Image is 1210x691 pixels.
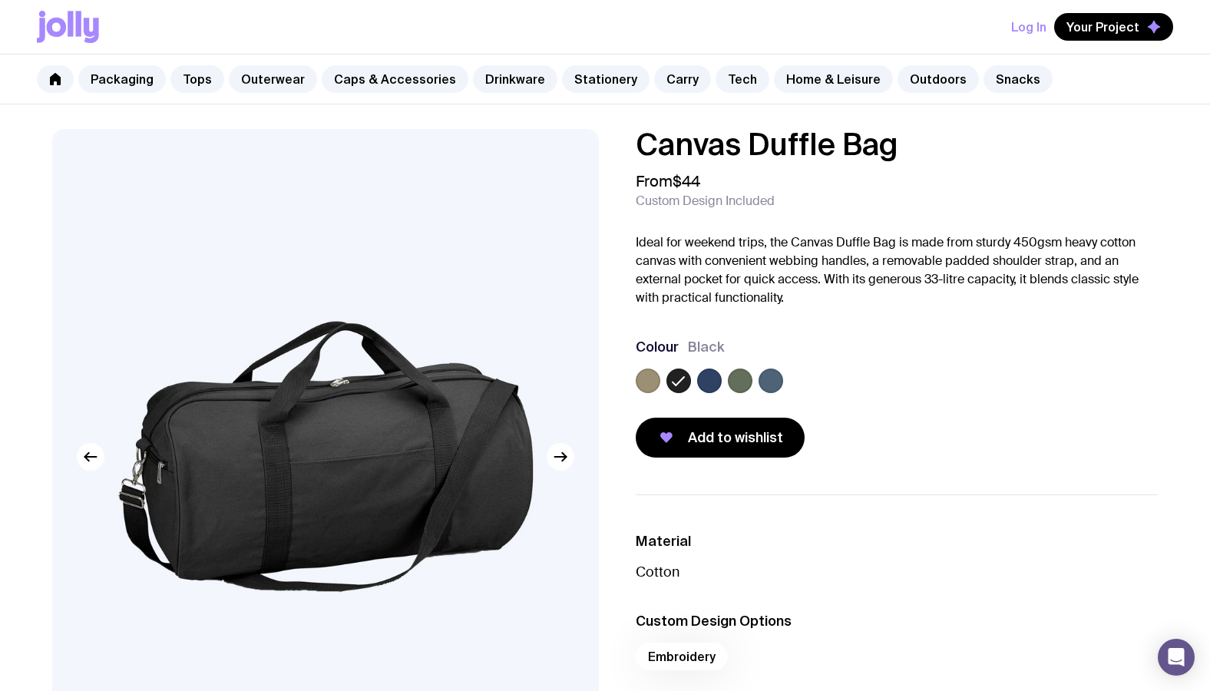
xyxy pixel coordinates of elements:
a: Drinkware [473,65,557,93]
p: Cotton [636,563,1158,581]
span: Your Project [1066,19,1139,35]
span: Add to wishlist [688,428,783,447]
button: Add to wishlist [636,418,805,458]
span: From [636,172,700,190]
h3: Colour [636,338,679,356]
a: Tops [170,65,224,93]
h1: Canvas Duffle Bag [636,129,1158,160]
button: Log In [1011,13,1046,41]
span: Custom Design Included [636,193,775,209]
a: Snacks [984,65,1053,93]
button: Your Project [1054,13,1173,41]
a: Outerwear [229,65,317,93]
h3: Custom Design Options [636,612,1158,630]
a: Home & Leisure [774,65,893,93]
p: Ideal for weekend trips, the Canvas Duffle Bag is made from sturdy 450gsm heavy cotton canvas wit... [636,233,1158,307]
a: Outdoors [898,65,979,93]
span: $44 [673,171,700,191]
a: Carry [654,65,711,93]
a: Stationery [562,65,650,93]
a: Packaging [78,65,166,93]
h3: Material [636,532,1158,550]
a: Caps & Accessories [322,65,468,93]
a: Tech [716,65,769,93]
div: Open Intercom Messenger [1158,639,1195,676]
span: Black [688,338,725,356]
